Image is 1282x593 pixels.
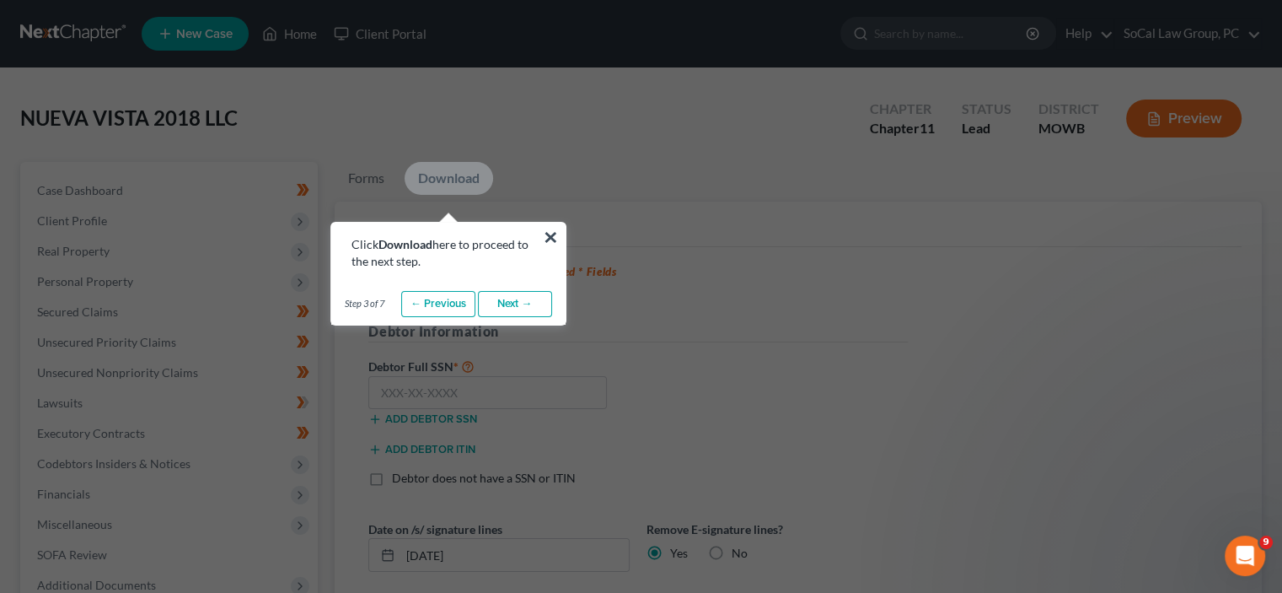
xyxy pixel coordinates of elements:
b: Download [378,237,432,251]
span: 9 [1259,536,1273,549]
iframe: Intercom live chat [1225,536,1265,576]
button: × [543,224,559,251]
a: Download [405,162,493,195]
a: ← Previous [401,291,475,318]
span: Step 3 of 7 [345,297,384,310]
div: Click here to proceed to the next step. [351,236,545,270]
a: Next → [478,291,552,318]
